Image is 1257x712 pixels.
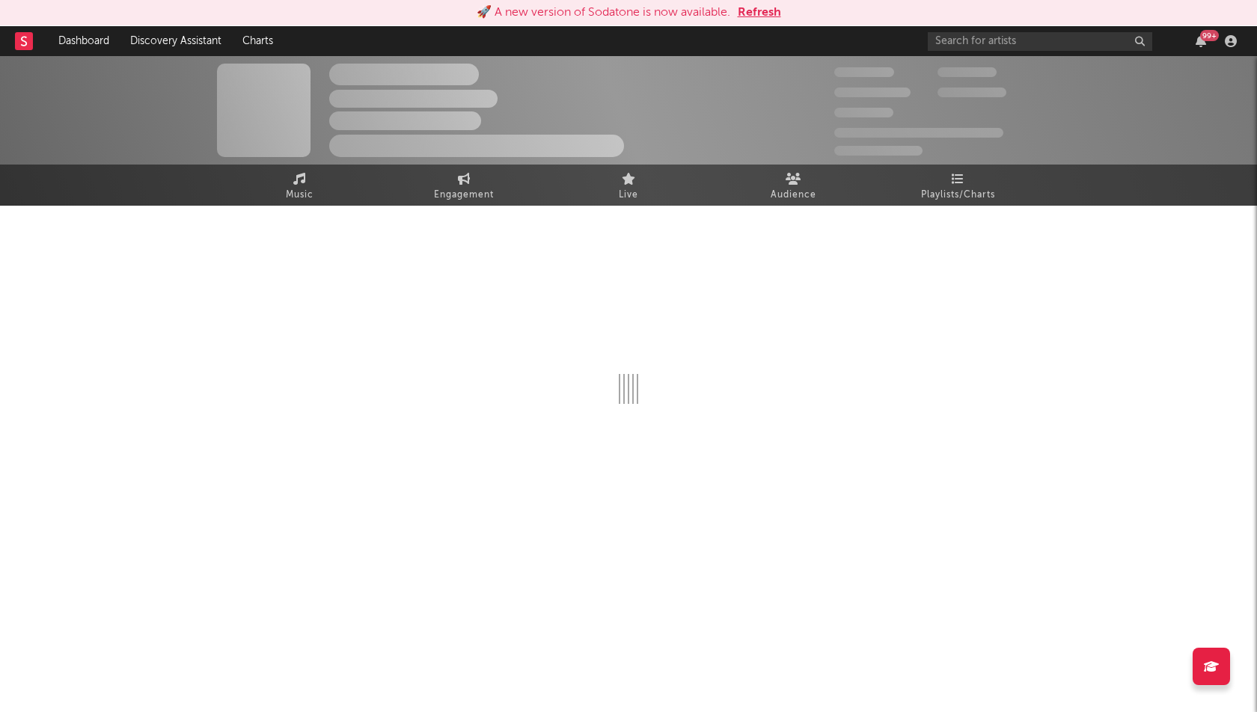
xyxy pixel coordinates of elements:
[834,88,911,97] span: 50 000 000
[771,186,816,204] span: Audience
[938,88,1006,97] span: 1 000 000
[834,146,923,156] span: Jump Score: 85.0
[477,4,730,22] div: 🚀 A new version of Sodatone is now available.
[1196,35,1206,47] button: 99+
[921,186,995,204] span: Playlists/Charts
[938,67,997,77] span: 100 000
[48,26,120,56] a: Dashboard
[834,128,1003,138] span: 50 000 000 Monthly Listeners
[875,165,1040,206] a: Playlists/Charts
[232,26,284,56] a: Charts
[834,67,894,77] span: 300 000
[619,186,638,204] span: Live
[217,165,382,206] a: Music
[928,32,1152,51] input: Search for artists
[434,186,494,204] span: Engagement
[738,4,781,22] button: Refresh
[286,186,314,204] span: Music
[382,165,546,206] a: Engagement
[834,108,893,117] span: 100 000
[546,165,711,206] a: Live
[711,165,875,206] a: Audience
[120,26,232,56] a: Discovery Assistant
[1200,30,1219,41] div: 99 +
